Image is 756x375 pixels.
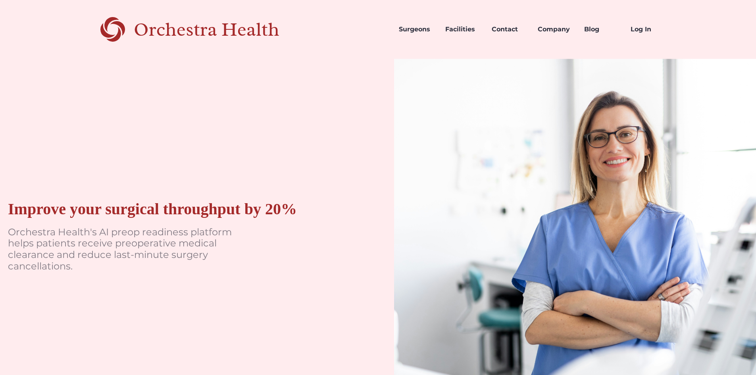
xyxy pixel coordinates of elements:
[439,16,485,43] a: Facilities
[531,16,578,43] a: Company
[485,16,532,43] a: Contact
[134,21,307,38] div: Orchestra Health
[578,16,624,43] a: Blog
[86,16,307,43] a: home
[8,200,297,219] div: Improve your surgical throughput by 20%
[392,16,439,43] a: Surgeons
[8,227,246,272] p: Orchestra Health's AI preop readiness platform helps patients receive preoperative medical cleara...
[624,16,671,43] a: Log In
